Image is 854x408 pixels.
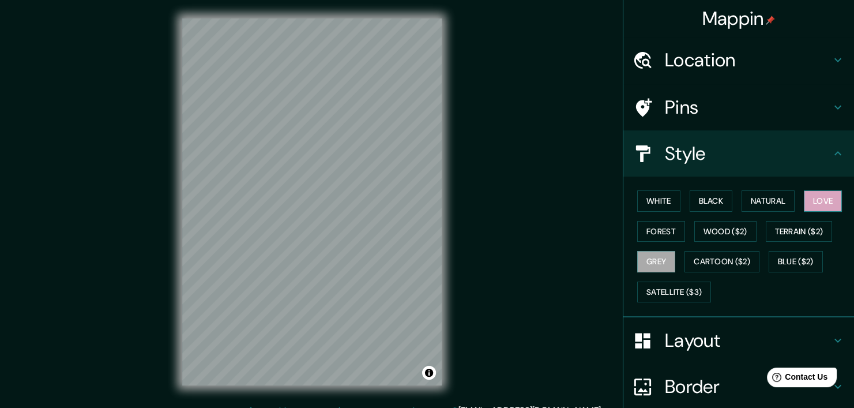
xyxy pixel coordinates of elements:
[637,251,675,272] button: Grey
[665,48,831,72] h4: Location
[690,190,733,212] button: Black
[623,37,854,83] div: Location
[623,317,854,364] div: Layout
[637,282,711,303] button: Satellite ($3)
[684,251,759,272] button: Cartoon ($2)
[769,251,823,272] button: Blue ($2)
[637,190,680,212] button: White
[742,190,795,212] button: Natural
[804,190,842,212] button: Love
[665,96,831,119] h4: Pins
[182,18,442,385] canvas: Map
[766,221,833,242] button: Terrain ($2)
[665,142,831,165] h4: Style
[751,363,841,395] iframe: Help widget launcher
[665,329,831,352] h4: Layout
[623,84,854,130] div: Pins
[766,16,775,25] img: pin-icon.png
[702,7,776,30] h4: Mappin
[422,366,436,380] button: Toggle attribution
[694,221,757,242] button: Wood ($2)
[623,130,854,177] div: Style
[665,375,831,398] h4: Border
[637,221,685,242] button: Forest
